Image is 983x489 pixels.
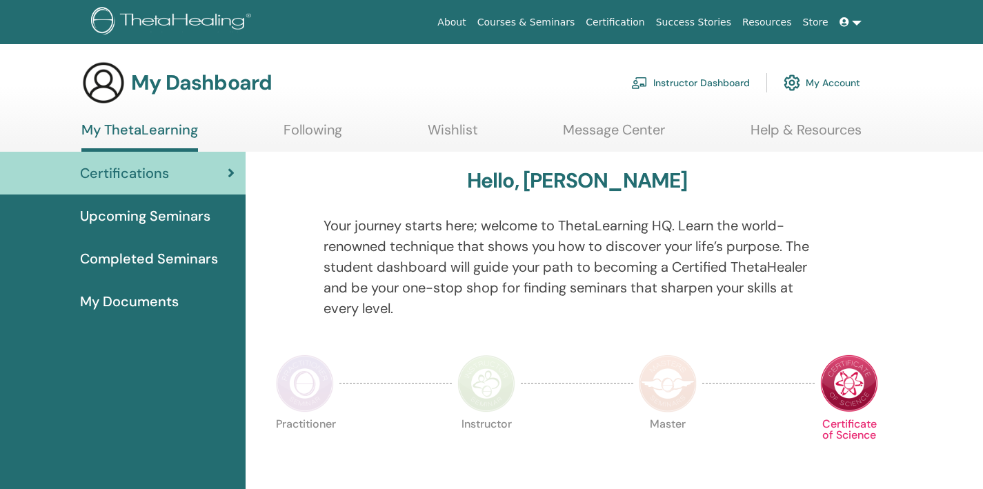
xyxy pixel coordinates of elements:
a: Store [797,10,834,35]
a: Message Center [563,121,665,148]
a: Following [284,121,342,148]
span: My Documents [80,291,179,312]
a: My Account [784,68,860,98]
a: My ThetaLearning [81,121,198,152]
span: Certifications [80,163,169,183]
a: Success Stories [651,10,737,35]
p: Instructor [457,419,515,477]
span: Completed Seminars [80,248,218,269]
a: Courses & Seminars [472,10,581,35]
img: cog.svg [784,71,800,94]
a: Instructor Dashboard [631,68,750,98]
span: Upcoming Seminars [80,206,210,226]
a: Help & Resources [751,121,862,148]
img: chalkboard-teacher.svg [631,77,648,89]
p: Certificate of Science [820,419,878,477]
img: logo.png [91,7,256,38]
p: Master [639,419,697,477]
img: Master [639,355,697,412]
a: Resources [737,10,797,35]
a: About [432,10,471,35]
a: Wishlist [428,121,478,148]
img: Practitioner [276,355,334,412]
img: generic-user-icon.jpg [81,61,126,105]
p: Your journey starts here; welcome to ThetaLearning HQ. Learn the world-renowned technique that sh... [324,215,831,319]
img: Certificate of Science [820,355,878,412]
p: Practitioner [276,419,334,477]
img: Instructor [457,355,515,412]
h3: Hello, [PERSON_NAME] [467,168,688,193]
h3: My Dashboard [131,70,272,95]
a: Certification [580,10,650,35]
